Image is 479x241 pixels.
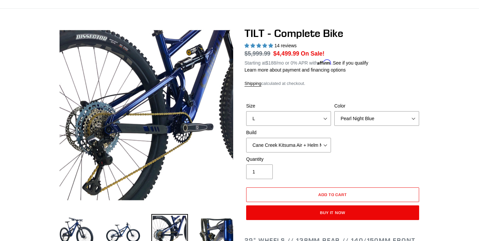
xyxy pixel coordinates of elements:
span: 14 reviews [274,43,297,48]
button: Buy it now [246,205,419,220]
p: Starting at /mo or 0% APR with . [244,58,368,67]
button: Add to cart [246,187,419,202]
s: $5,999.99 [244,50,270,57]
label: Size [246,103,331,110]
div: calculated at checkout. [244,80,421,87]
a: See if you qualify - Learn more about Affirm Financing (opens in modal) [333,60,368,66]
label: Quantity [246,156,331,163]
span: On Sale! [301,49,324,58]
span: Add to cart [318,192,347,197]
label: Build [246,129,331,136]
span: Affirm [317,59,331,65]
span: $4,499.99 [273,50,299,57]
a: Learn more about payment and financing options [244,67,346,73]
span: 5.00 stars [244,43,274,48]
a: Shipping [244,81,261,87]
label: Color [334,103,419,110]
span: $188 [266,60,276,66]
h1: TILT - Complete Bike [244,27,421,40]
